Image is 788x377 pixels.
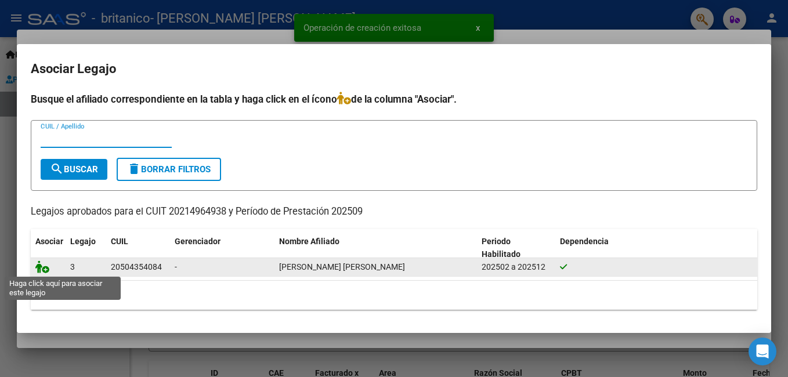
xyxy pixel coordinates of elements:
[70,262,75,271] span: 3
[106,229,170,267] datatable-header-cell: CUIL
[31,229,66,267] datatable-header-cell: Asociar
[274,229,477,267] datatable-header-cell: Nombre Afiliado
[560,237,609,246] span: Dependencia
[35,237,63,246] span: Asociar
[66,229,106,267] datatable-header-cell: Legajo
[50,162,64,176] mat-icon: search
[31,92,757,107] h4: Busque el afiliado correspondiente en la tabla y haga click en el ícono de la columna "Asociar".
[127,162,141,176] mat-icon: delete
[31,205,757,219] p: Legajos aprobados para el CUIT 20214964938 y Período de Prestación 202509
[175,237,221,246] span: Gerenciador
[170,229,274,267] datatable-header-cell: Gerenciador
[749,338,776,365] div: Open Intercom Messenger
[70,237,96,246] span: Legajo
[482,237,520,259] span: Periodo Habilitado
[477,229,555,267] datatable-header-cell: Periodo Habilitado
[555,229,758,267] datatable-header-cell: Dependencia
[482,260,551,274] div: 202502 a 202512
[31,281,757,310] div: 1 registros
[41,159,107,180] button: Buscar
[279,262,405,271] span: OTERO FEDERICO LEONEL
[127,164,211,175] span: Borrar Filtros
[111,260,162,274] div: 20504354084
[50,164,98,175] span: Buscar
[31,58,757,80] h2: Asociar Legajo
[279,237,339,246] span: Nombre Afiliado
[117,158,221,181] button: Borrar Filtros
[175,262,177,271] span: -
[111,237,128,246] span: CUIL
